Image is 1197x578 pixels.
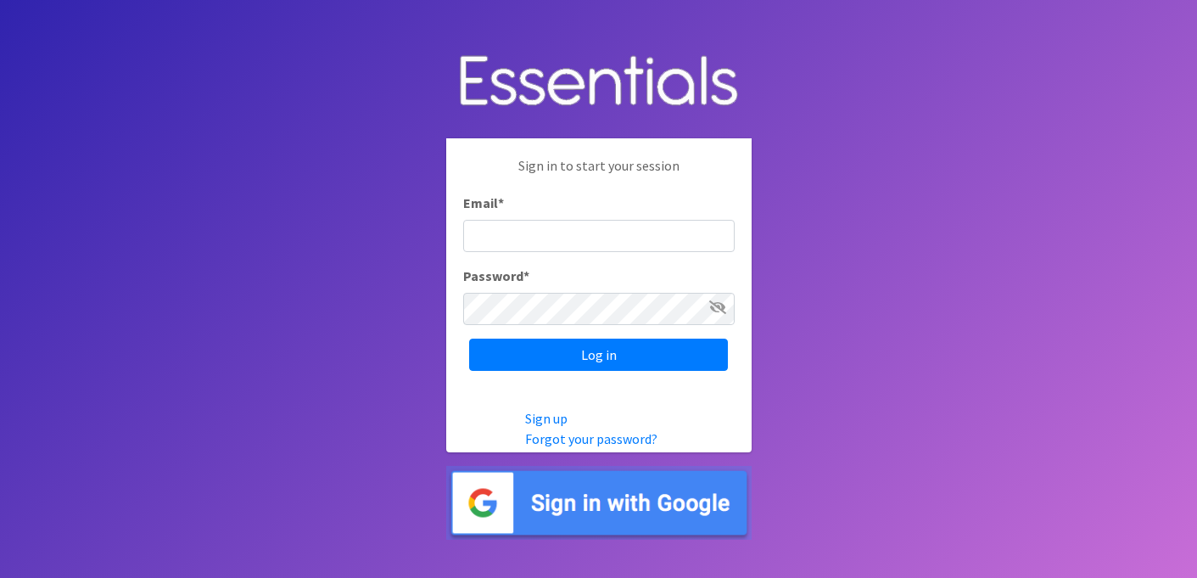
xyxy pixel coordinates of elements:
[469,339,728,371] input: Log in
[525,430,657,447] a: Forgot your password?
[523,267,529,284] abbr: required
[463,193,504,213] label: Email
[463,155,735,193] p: Sign in to start your session
[525,410,568,427] a: Sign up
[463,266,529,286] label: Password
[498,194,504,211] abbr: required
[446,38,752,126] img: Human Essentials
[446,466,752,540] img: Sign in with Google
